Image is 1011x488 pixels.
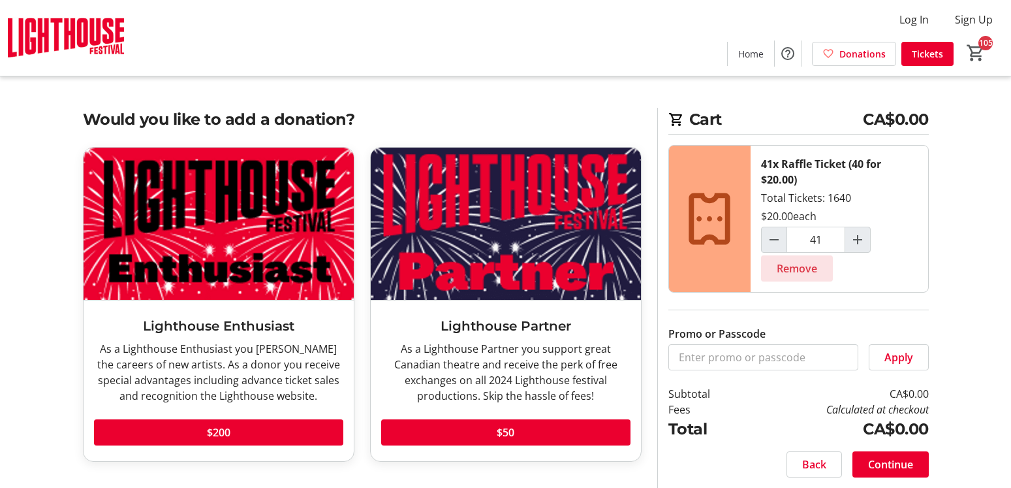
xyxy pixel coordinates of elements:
label: Promo or Passcode [668,326,766,342]
button: Sign Up [944,9,1003,30]
span: Back [802,457,826,472]
span: $200 [207,425,230,440]
div: Total Tickets: 1640 [751,146,928,292]
input: Enter promo or passcode [668,344,858,370]
a: Tickets [901,42,954,66]
span: Continue [868,457,913,472]
td: CA$0.00 [743,417,928,441]
button: Cart [964,41,988,65]
span: $50 [497,425,514,440]
button: Log In [889,9,939,30]
h3: Lighthouse Partner [381,316,630,336]
div: As a Lighthouse Partner you support great Canadian theatre and receive the perk of free exchanges... [381,341,630,404]
button: Apply [869,344,929,370]
img: Lighthouse Enthusiast [84,148,354,300]
td: Fees [668,402,744,417]
span: CA$0.00 [863,108,929,131]
img: Lighthouse Partner [371,148,641,300]
td: Total [668,417,744,441]
div: 41x Raffle Ticket (40 for $20.00) [761,156,918,187]
div: As a Lighthouse Enthusiast you [PERSON_NAME] the careers of new artists. As a donor you receive s... [94,341,343,404]
span: Home [738,47,764,61]
h3: Lighthouse Enthusiast [94,316,343,336]
span: Remove [777,261,817,276]
button: Help [775,41,801,67]
button: Back [786,451,842,478]
span: Apply [884,350,913,365]
td: Calculated at checkout [743,402,928,417]
button: Continue [852,451,929,478]
span: Sign Up [955,12,993,27]
button: Increment by one [845,227,870,252]
div: $20.00 each [761,208,817,224]
a: Donations [812,42,896,66]
button: $200 [94,419,343,446]
button: $50 [381,419,630,446]
h2: Would you like to add a donation? [83,108,642,131]
button: Remove [761,255,833,282]
span: Log In [899,12,929,27]
td: CA$0.00 [743,386,928,402]
td: Subtotal [668,386,744,402]
a: Home [728,42,774,66]
span: Donations [839,47,886,61]
input: Raffle Ticket (40 for $20.00) Quantity [786,227,845,253]
button: Decrement by one [762,227,786,252]
span: Tickets [912,47,943,61]
img: Lighthouse Festival's Logo [8,5,124,71]
h2: Cart [668,108,929,135]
